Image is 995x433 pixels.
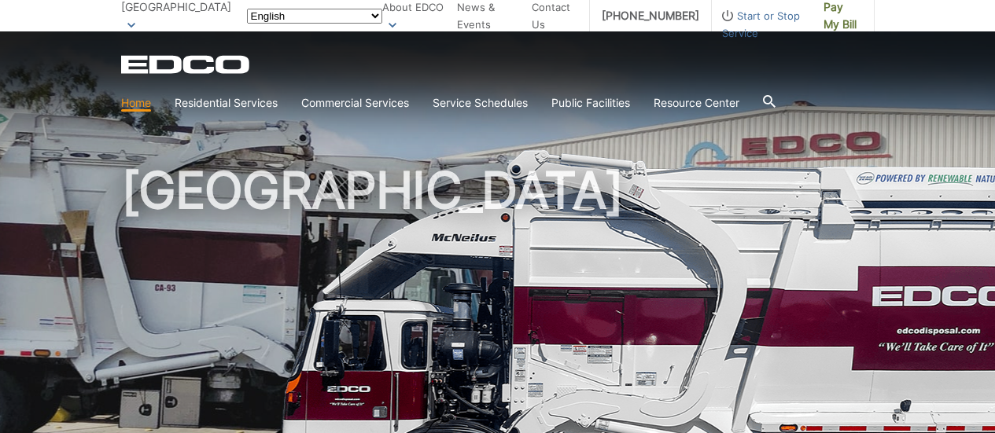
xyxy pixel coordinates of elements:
[301,94,409,112] a: Commercial Services
[654,94,739,112] a: Resource Center
[433,94,528,112] a: Service Schedules
[121,55,252,74] a: EDCD logo. Return to the homepage.
[121,94,151,112] a: Home
[175,94,278,112] a: Residential Services
[551,94,630,112] a: Public Facilities
[247,9,382,24] select: Select a language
